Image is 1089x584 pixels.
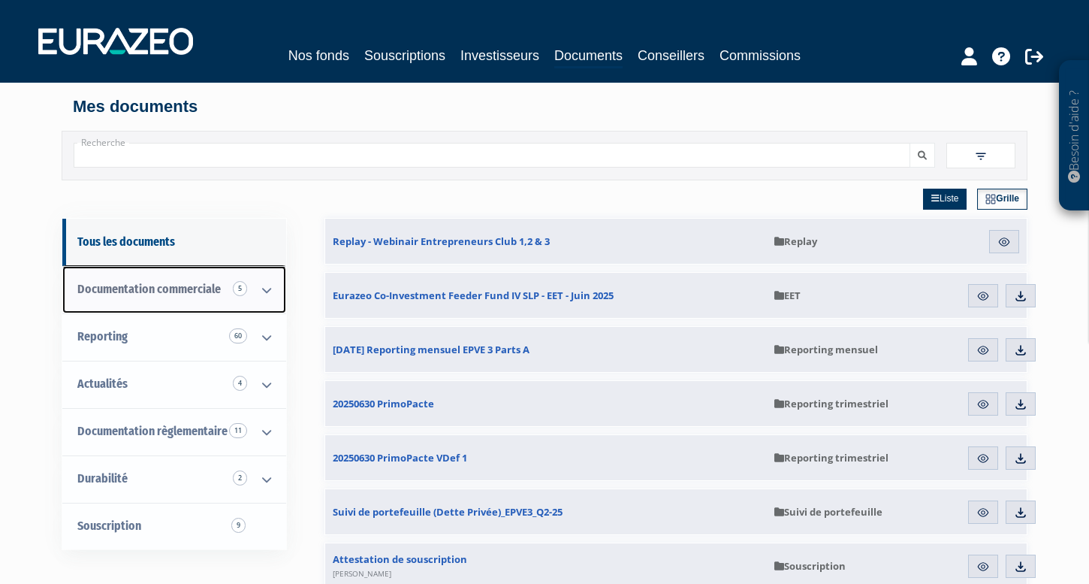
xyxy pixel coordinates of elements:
img: grid.svg [985,194,996,204]
span: 11 [229,423,247,438]
span: 5 [233,281,247,296]
span: Eurazeo Co-Investment Feeder Fund IV SLP - EET - Juin 2025 [333,289,614,302]
img: 1732889491-logotype_eurazeo_blanc_rvb.png [38,28,193,55]
img: download.svg [1014,343,1027,357]
img: filter.svg [974,150,988,163]
img: download.svg [1014,289,1027,303]
span: EET [774,289,801,302]
a: Reporting 60 [62,313,286,361]
img: eye.svg [976,343,990,357]
span: 60 [229,328,247,343]
a: Conseillers [638,45,704,66]
span: 20250630 PrimoPacte [333,397,434,410]
a: Tous les documents [62,219,286,266]
img: eye.svg [976,398,990,411]
a: Durabilité 2 [62,455,286,503]
a: Documentation règlementaire 11 [62,408,286,455]
span: 4 [233,376,247,391]
span: Actualités [77,377,128,391]
a: Documents [554,45,623,68]
a: Replay - Webinair Entrepreneurs Club 1,2 & 3 [325,219,767,264]
span: Reporting trimestriel [774,397,888,410]
span: Reporting trimestriel [774,451,888,464]
a: 20250630 PrimoPacte [325,381,767,426]
a: Documentation commerciale 5 [62,266,286,313]
img: eye.svg [976,452,990,465]
span: Replay - Webinair Entrepreneurs Club 1,2 & 3 [333,235,550,248]
a: Suivi de portefeuille (Dette Privée)_EPVE3_Q2-25 [325,489,767,534]
span: [DATE] Reporting mensuel EPVE 3 Parts A [333,343,529,356]
span: Attestation de souscription [333,552,467,579]
span: Documentation commerciale [77,282,221,296]
img: eye.svg [976,506,990,519]
span: 20250630 PrimoPacte VDef 1 [333,451,467,464]
a: Eurazeo Co-Investment Feeder Fund IV SLP - EET - Juin 2025 [325,273,767,318]
img: download.svg [1014,452,1027,465]
input: Recherche [74,143,910,168]
a: Souscriptions [364,45,445,66]
h4: Mes documents [73,98,1016,116]
a: Liste [923,189,967,210]
span: Documentation règlementaire [77,424,228,438]
a: Actualités 4 [62,361,286,408]
img: eye.svg [976,289,990,303]
a: Nos fonds [288,45,349,66]
a: Souscription9 [62,503,286,550]
img: download.svg [1014,506,1027,519]
span: Durabilité [77,471,128,486]
a: Investisseurs [460,45,539,66]
span: Souscription [774,559,846,573]
p: Besoin d'aide ? [1066,68,1083,204]
img: download.svg [1014,398,1027,411]
a: Commissions [719,45,801,66]
span: Replay [774,235,817,248]
img: download.svg [1014,560,1027,573]
span: [PERSON_NAME] [333,568,391,579]
a: Grille [977,189,1027,210]
span: Souscription [77,519,141,533]
span: Reporting [77,329,128,343]
span: 2 [233,471,247,486]
span: 9 [231,518,246,533]
img: eye.svg [976,560,990,573]
span: Reporting mensuel [774,343,878,356]
a: [DATE] Reporting mensuel EPVE 3 Parts A [325,327,767,372]
span: Suivi de portefeuille [774,505,882,519]
span: Suivi de portefeuille (Dette Privée)_EPVE3_Q2-25 [333,505,563,519]
a: 20250630 PrimoPacte VDef 1 [325,435,767,480]
img: eye.svg [997,235,1011,249]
